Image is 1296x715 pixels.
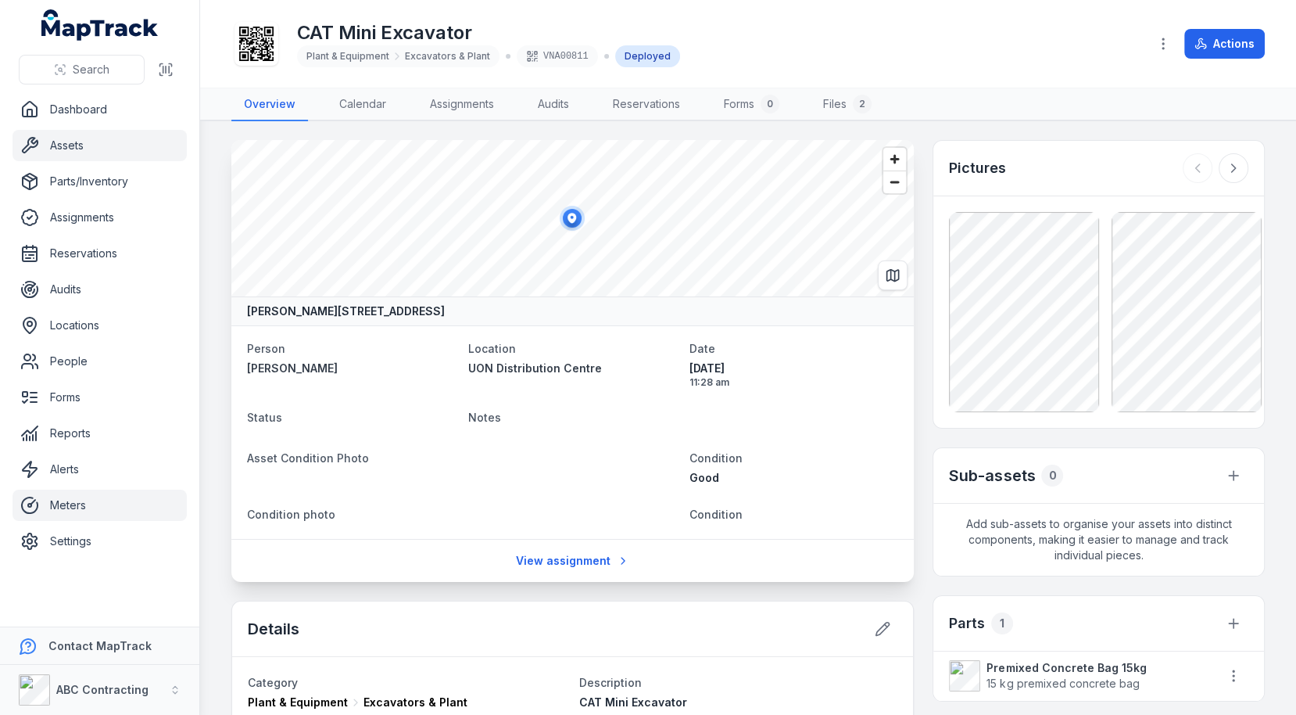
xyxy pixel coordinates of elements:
[468,361,677,376] a: UON Distribution Centre
[615,45,680,67] div: Deployed
[949,613,985,634] h3: Parts
[986,676,1146,692] span: 15 kg premixed concrete bag
[517,45,598,67] div: VNA00811
[363,695,467,710] span: Excavators & Plant
[13,418,187,449] a: Reports
[13,526,187,557] a: Settings
[579,676,642,689] span: Description
[297,20,680,45] h1: CAT Mini Excavator
[56,683,149,696] strong: ABC Contracting
[248,618,299,640] h2: Details
[853,95,872,113] div: 2
[13,202,187,233] a: Assignments
[949,465,1035,487] h2: Sub-assets
[247,361,456,376] a: [PERSON_NAME]
[231,140,914,296] canvas: Map
[883,171,906,193] button: Zoom out
[248,676,298,689] span: Category
[13,490,187,521] a: Meters
[579,695,687,709] span: CAT Mini Excavator
[248,695,348,710] span: Plant & Equipment
[689,361,898,389] time: 19/09/2025, 11:28:01 am
[761,95,779,113] div: 0
[689,361,898,376] span: [DATE]
[878,260,908,290] button: Switch to Map View
[405,50,490,63] span: Excavators & Plant
[247,451,369,465] span: Asset Condition Photo
[711,88,792,121] a: Forms0
[933,504,1264,576] span: Add sub-assets to organise your assets into distinct components, making it easier to manage and t...
[13,238,187,269] a: Reservations
[13,166,187,197] a: Parts/Inventory
[231,88,308,121] a: Overview
[247,304,445,319] strong: [PERSON_NAME][STREET_ADDRESS]
[689,342,715,355] span: Date
[525,88,582,121] a: Audits
[73,62,109,77] span: Search
[811,88,884,121] a: Files2
[689,508,743,521] span: Condition
[1041,465,1063,487] div: 0
[13,94,187,125] a: Dashboard
[468,361,602,375] span: UON Distribution Centre
[991,613,1013,634] div: 1
[13,310,187,341] a: Locations
[949,157,1006,179] h3: Pictures
[417,88,507,121] a: Assignments
[506,546,639,576] a: View assignment
[13,382,187,413] a: Forms
[247,342,285,355] span: Person
[327,88,399,121] a: Calendar
[689,451,743,465] span: Condition
[19,55,145,84] button: Search
[949,660,1203,692] a: Premixed Concrete Bag 15kg15 kg premixed concrete bag
[247,411,282,424] span: Status
[13,454,187,485] a: Alerts
[48,639,152,652] strong: Contact MapTrack
[41,9,159,41] a: MapTrack
[13,274,187,305] a: Audits
[13,346,187,377] a: People
[13,130,187,161] a: Assets
[468,411,501,424] span: Notes
[468,342,516,355] span: Location
[1184,29,1265,59] button: Actions
[247,508,335,521] span: Condition photo
[883,148,906,171] button: Zoom in
[600,88,693,121] a: Reservations
[689,471,719,484] span: Good
[986,660,1146,676] strong: Premixed Concrete Bag 15kg
[689,376,898,389] span: 11:28 am
[306,50,389,63] span: Plant & Equipment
